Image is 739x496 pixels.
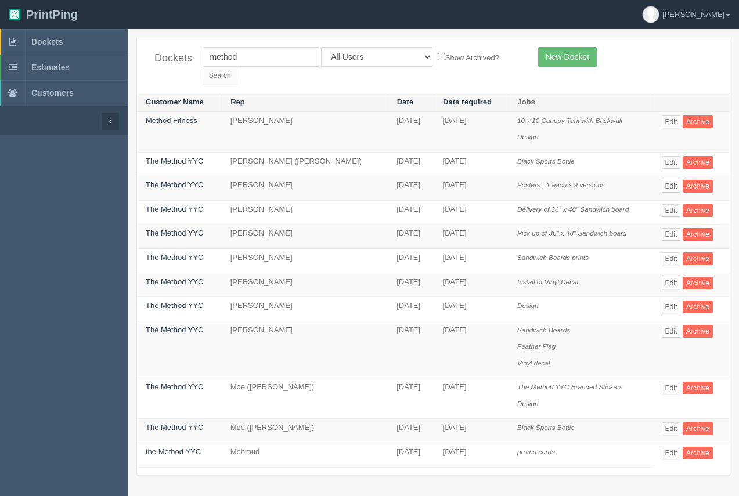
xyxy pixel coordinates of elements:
[222,273,388,297] td: [PERSON_NAME]
[146,157,203,165] a: The Method YYC
[397,97,413,106] a: Date
[517,423,575,431] i: Black Sports Bottle
[434,321,509,378] td: [DATE]
[662,422,681,435] a: Edit
[517,383,623,390] i: The Method YYC Branded Stickers
[222,111,388,152] td: [PERSON_NAME]
[517,359,550,367] i: Vinyl decal
[683,447,713,459] a: Archive
[438,53,445,60] input: Show Archived?
[388,111,434,152] td: [DATE]
[222,200,388,225] td: [PERSON_NAME]
[517,205,629,213] i: Delivery of 36" x 48" Sandwich board
[388,225,434,249] td: [DATE]
[683,252,713,265] a: Archive
[230,97,245,106] a: Rep
[146,277,203,286] a: The Method YYC
[388,176,434,201] td: [DATE]
[662,180,681,193] a: Edit
[683,156,713,169] a: Archive
[388,248,434,273] td: [DATE]
[662,115,681,128] a: Edit
[434,176,509,201] td: [DATE]
[146,253,203,262] a: The Method YYC
[517,157,575,165] i: Black Sports Bottle
[662,382,681,394] a: Edit
[683,325,713,338] a: Archive
[222,321,388,378] td: [PERSON_NAME]
[222,176,388,201] td: [PERSON_NAME]
[146,325,203,334] a: The Method YYC
[222,443,388,468] td: Mehmud
[388,443,434,468] td: [DATE]
[146,229,203,237] a: The Method YYC
[146,447,201,456] a: the Method YYC
[222,225,388,249] td: [PERSON_NAME]
[683,301,713,313] a: Archive
[31,88,74,97] span: Customers
[517,254,589,261] i: Sandwich Boards prints
[683,180,713,193] a: Archive
[146,180,203,189] a: The Method YYC
[203,47,319,67] input: Customer Name
[683,204,713,217] a: Archive
[388,200,434,225] td: [DATE]
[662,301,681,313] a: Edit
[662,277,681,289] a: Edit
[662,228,681,241] a: Edit
[146,301,203,310] a: The Method YYC
[434,443,509,468] td: [DATE]
[683,277,713,289] a: Archive
[388,273,434,297] td: [DATE]
[517,181,605,189] i: Posters - 1 each x 9 versions
[662,204,681,217] a: Edit
[388,152,434,176] td: [DATE]
[434,111,509,152] td: [DATE]
[662,156,681,169] a: Edit
[517,342,556,350] i: Feather Flag
[388,419,434,443] td: [DATE]
[434,273,509,297] td: [DATE]
[434,225,509,249] td: [DATE]
[203,67,237,84] input: Search
[434,297,509,321] td: [DATE]
[517,302,538,309] i: Design
[662,252,681,265] a: Edit
[222,152,388,176] td: [PERSON_NAME] ([PERSON_NAME])
[438,50,499,64] label: Show Archived?
[517,133,538,140] i: Design
[517,229,626,237] i: Pick up of 36" x 48" Sandwich board
[222,378,388,419] td: Moe ([PERSON_NAME])
[222,248,388,273] td: [PERSON_NAME]
[643,6,659,23] img: avatar_default-7531ab5dedf162e01f1e0bb0964e6a185e93c5c22dfe317fb01d7f8cd2b1632c.jpg
[662,325,681,338] a: Edit
[517,400,538,407] i: Design
[517,117,622,124] i: 10 x 10 Canopy Tent with Backwall
[388,321,434,378] td: [DATE]
[434,200,509,225] td: [DATE]
[434,152,509,176] td: [DATE]
[662,447,681,459] a: Edit
[434,419,509,443] td: [DATE]
[222,419,388,443] td: Moe ([PERSON_NAME])
[146,382,203,391] a: The Method YYC
[683,228,713,241] a: Archive
[517,448,555,455] i: promo cards
[146,205,203,213] a: The Method YYC
[434,248,509,273] td: [DATE]
[388,297,434,321] td: [DATE]
[222,297,388,321] td: [PERSON_NAME]
[146,116,197,125] a: Method Fitness
[388,378,434,419] td: [DATE]
[434,378,509,419] td: [DATE]
[683,115,713,128] a: Archive
[146,423,203,432] a: The Method YYC
[509,93,653,112] th: Jobs
[517,278,578,285] i: Install of Vinyl Decal
[517,326,570,334] i: Sandwich Boards
[31,37,63,46] span: Dockets
[9,9,20,20] img: logo-3e63b451c926e2ac314895c53de4908e5d424f24456219fb08d385ab2e579770.png
[146,97,204,106] a: Customer Name
[154,53,185,64] h4: Dockets
[683,422,713,435] a: Archive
